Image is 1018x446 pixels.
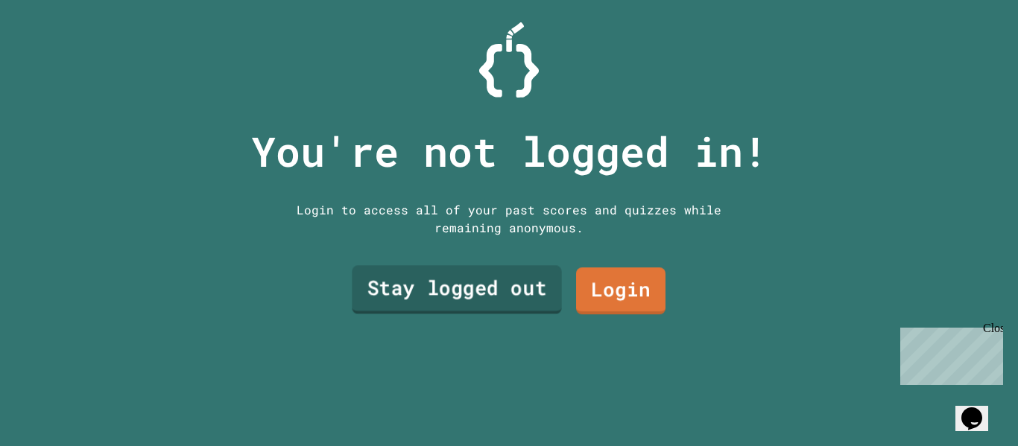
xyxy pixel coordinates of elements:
div: Login to access all of your past scores and quizzes while remaining anonymous. [285,201,733,237]
img: Logo.svg [479,22,539,98]
div: Chat with us now!Close [6,6,103,95]
a: Login [576,267,666,314]
iframe: chat widget [955,386,1003,431]
a: Stay logged out [352,266,561,314]
iframe: chat widget [894,322,1003,385]
p: You're not logged in! [251,121,768,182]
